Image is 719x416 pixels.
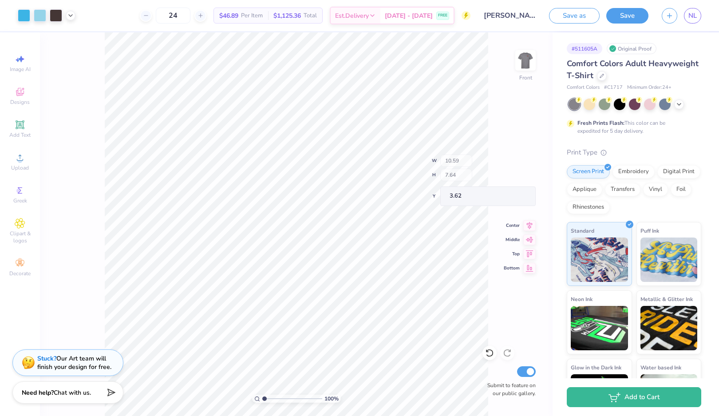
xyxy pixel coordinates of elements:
strong: Need help? [22,388,54,397]
span: Glow in the Dark Ink [571,363,621,372]
div: Print Type [567,147,701,158]
span: Minimum Order: 24 + [627,84,672,91]
a: NL [684,8,701,24]
span: Bottom [504,265,520,271]
span: Puff Ink [640,226,659,235]
span: Per Item [241,11,263,20]
button: Add to Cart [567,387,701,407]
div: Vinyl [643,183,668,196]
span: Comfort Colors [567,84,600,91]
img: Metallic & Glitter Ink [640,306,698,350]
span: Metallic & Glitter Ink [640,294,693,304]
strong: Fresh Prints Flash: [577,119,624,127]
div: # 511605A [567,43,602,54]
span: NL [688,11,697,21]
span: Greek [13,197,27,204]
span: $46.89 [219,11,238,20]
span: [DATE] - [DATE] [385,11,433,20]
div: Our Art team will finish your design for free. [37,354,111,371]
span: $1,125.36 [273,11,301,20]
button: Save [606,8,648,24]
span: Standard [571,226,594,235]
div: Applique [567,183,602,196]
img: Standard [571,238,628,282]
span: Upload [11,164,29,171]
span: Clipart & logos [4,230,36,244]
input: – – [156,8,190,24]
img: Neon Ink [571,306,628,350]
img: Front [517,52,534,69]
span: Chat with us. [54,388,91,397]
span: FREE [438,12,447,19]
span: # C1717 [604,84,623,91]
span: Water based Ink [640,363,681,372]
span: 100 % [324,395,339,403]
span: Est. Delivery [335,11,369,20]
span: Neon Ink [571,294,593,304]
div: Digital Print [657,165,700,178]
div: Screen Print [567,165,610,178]
span: Top [504,251,520,257]
div: Embroidery [612,165,655,178]
span: Total [304,11,317,20]
strong: Stuck? [37,354,56,363]
div: Original Proof [607,43,656,54]
div: Foil [671,183,691,196]
label: Submit to feature on our public gallery. [482,381,536,397]
button: Save as [549,8,600,24]
div: This color can be expedited for 5 day delivery. [577,119,687,135]
span: Center [504,222,520,229]
input: Untitled Design [477,7,542,24]
span: Designs [10,99,30,106]
span: Comfort Colors Adult Heavyweight T-Shirt [567,58,699,81]
img: Puff Ink [640,238,698,282]
div: Front [519,74,532,82]
span: Image AI [10,66,31,73]
span: Middle [504,237,520,243]
div: Rhinestones [567,201,610,214]
span: Add Text [9,131,31,139]
div: Transfers [605,183,640,196]
span: Decorate [9,270,31,277]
